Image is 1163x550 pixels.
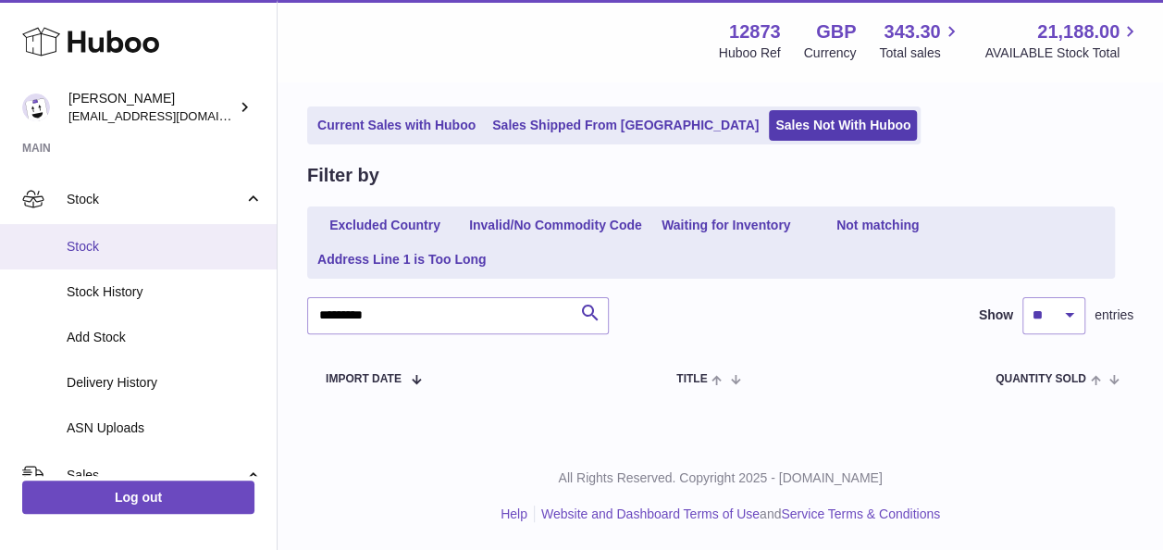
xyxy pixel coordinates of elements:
span: Total sales [879,44,961,62]
a: Website and Dashboard Terms of Use [541,506,760,521]
span: Add Stock [67,329,263,346]
a: Excluded Country [311,210,459,241]
div: [PERSON_NAME] [68,90,235,125]
strong: GBP [816,19,856,44]
a: 21,188.00 AVAILABLE Stock Total [984,19,1141,62]
strong: 12873 [729,19,781,44]
span: Delivery History [67,374,263,392]
a: Invalid/No Commodity Code [463,210,649,241]
a: Not matching [804,210,952,241]
span: Import date [326,373,402,385]
li: and [535,506,940,523]
span: Stock [67,238,263,256]
img: tikhon.oleinikov@sleepandglow.com [22,94,50,121]
a: Service Terms & Conditions [781,506,940,521]
a: Current Sales with Huboo [311,110,482,141]
span: Sales [67,467,243,484]
h2: Filter by [307,163,379,188]
a: Waiting for Inventory [652,210,800,241]
a: Help [501,506,527,521]
a: 343.30 Total sales [879,19,961,62]
span: Stock History [67,283,263,301]
a: Address Line 1 is Too Long [311,244,493,275]
label: Show [979,306,1013,324]
p: All Rights Reserved. Copyright 2025 - [DOMAIN_NAME] [292,469,1148,487]
span: AVAILABLE Stock Total [984,44,1141,62]
span: 343.30 [884,19,940,44]
div: Huboo Ref [719,44,781,62]
span: ASN Uploads [67,419,263,437]
span: Stock [67,191,243,208]
a: Log out [22,481,254,514]
a: Sales Shipped From [GEOGRAPHIC_DATA] [486,110,765,141]
span: entries [1095,306,1133,324]
span: [EMAIL_ADDRESS][DOMAIN_NAME] [68,108,272,123]
span: 21,188.00 [1037,19,1120,44]
span: Title [676,373,707,385]
div: Currency [804,44,857,62]
a: Sales Not With Huboo [769,110,917,141]
span: Quantity Sold [996,373,1086,385]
